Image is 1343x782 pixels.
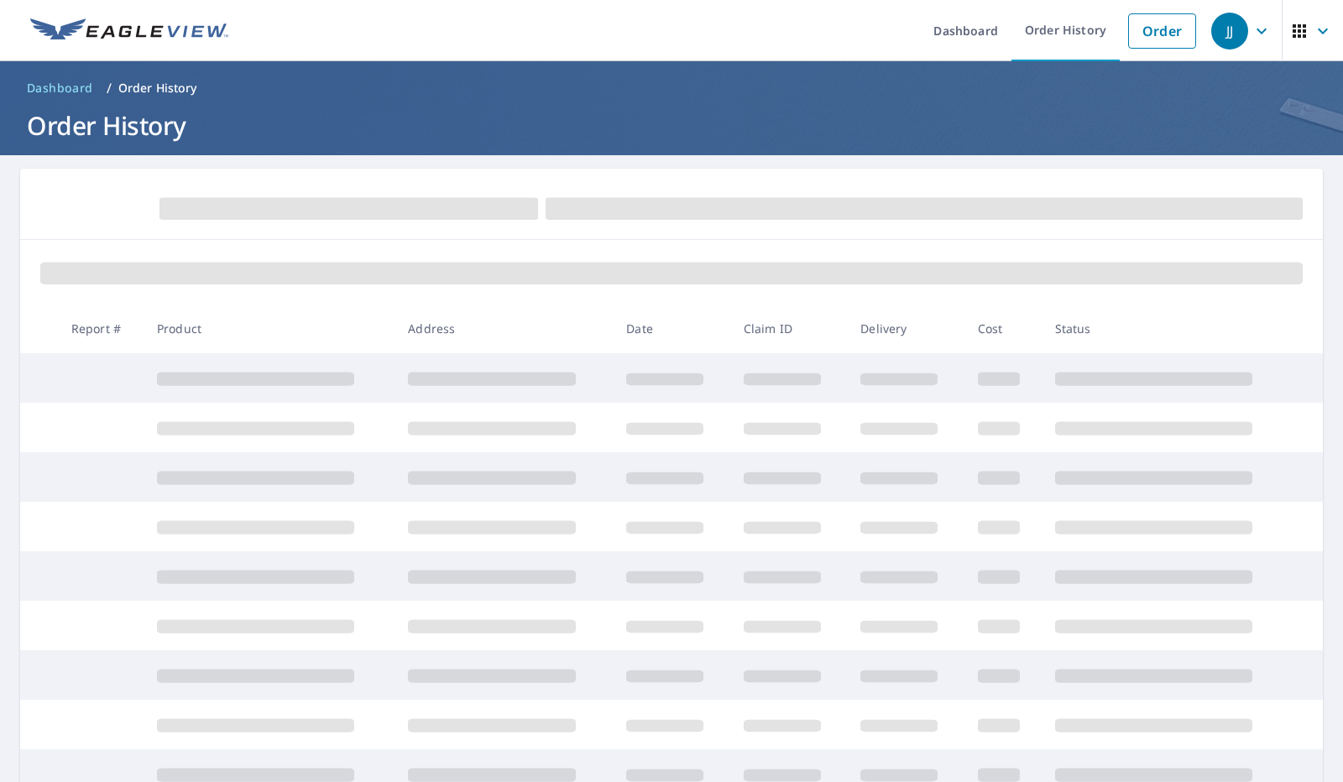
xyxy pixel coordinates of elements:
[730,304,847,353] th: Claim ID
[847,304,964,353] th: Delivery
[58,304,144,353] th: Report #
[613,304,729,353] th: Date
[20,75,1323,102] nav: breadcrumb
[1211,13,1248,50] div: JJ
[118,80,197,96] p: Order History
[27,80,93,96] span: Dashboard
[144,304,395,353] th: Product
[395,304,613,353] th: Address
[1128,13,1196,49] a: Order
[20,75,100,102] a: Dashboard
[20,108,1323,143] h1: Order History
[964,304,1042,353] th: Cost
[30,18,228,44] img: EV Logo
[107,78,112,98] li: /
[1042,304,1293,353] th: Status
